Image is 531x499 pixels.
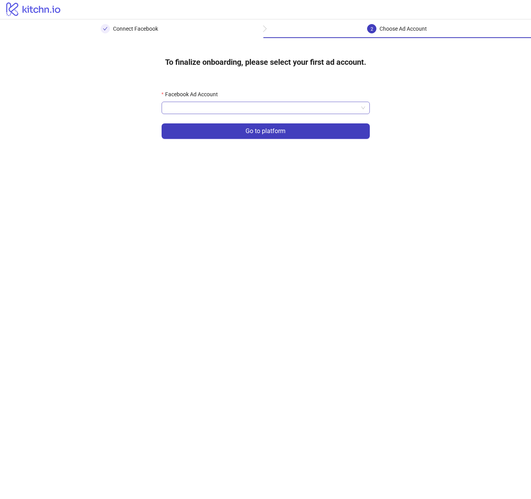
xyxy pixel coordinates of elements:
[113,24,158,33] div: Connect Facebook
[380,24,427,33] div: Choose Ad Account
[153,50,379,74] h4: To finalize onboarding, please select your first ad account.
[162,123,370,139] button: Go to platform
[166,102,358,114] input: Facebook Ad Account
[162,90,223,99] label: Facebook Ad Account
[103,26,108,31] span: check
[245,128,286,135] span: Go to platform
[371,26,373,32] span: 2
